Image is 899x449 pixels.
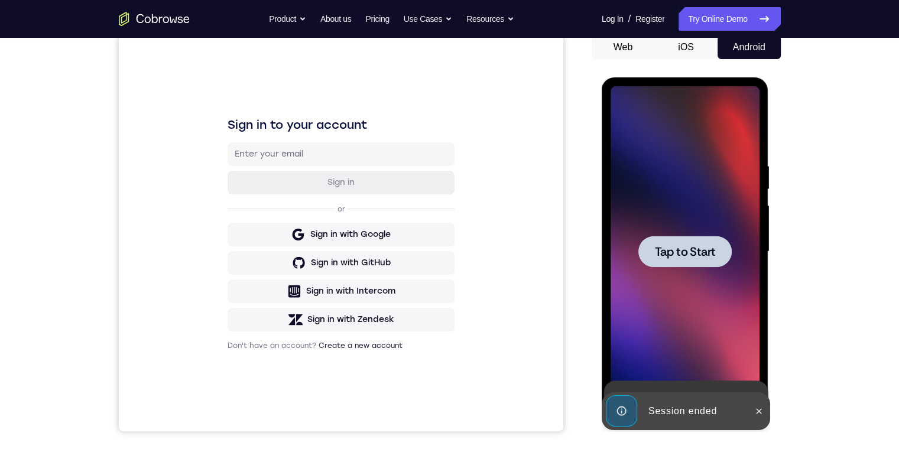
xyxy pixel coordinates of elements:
button: Tap to Start [37,158,130,190]
button: iOS [654,35,718,59]
a: Register [635,7,664,31]
a: Log In [602,7,624,31]
a: Try Online Demo [679,7,780,31]
span: Tap to Start [53,168,113,180]
span: / [628,12,631,26]
button: Sign in with Google [109,187,336,211]
a: Go to the home page [119,12,190,26]
div: Session ended [42,322,145,346]
button: Product [269,7,306,31]
button: Android [718,35,781,59]
button: Sign in with GitHub [109,216,336,239]
div: Sign in with Zendesk [189,278,275,290]
a: Pricing [365,7,389,31]
button: Resources [466,7,514,31]
p: or [216,169,229,178]
a: Create a new account [200,306,284,314]
button: Sign in with Zendesk [109,272,336,296]
button: Use Cases [404,7,452,31]
button: Web [592,35,655,59]
button: Sign in with Intercom [109,244,336,268]
iframe: Agent [119,35,563,431]
div: Sign in with GitHub [192,222,272,233]
div: Sign in with Google [192,193,272,205]
div: Sign in with Intercom [187,250,277,262]
a: About us [320,7,351,31]
p: Don't have an account? [109,305,336,315]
